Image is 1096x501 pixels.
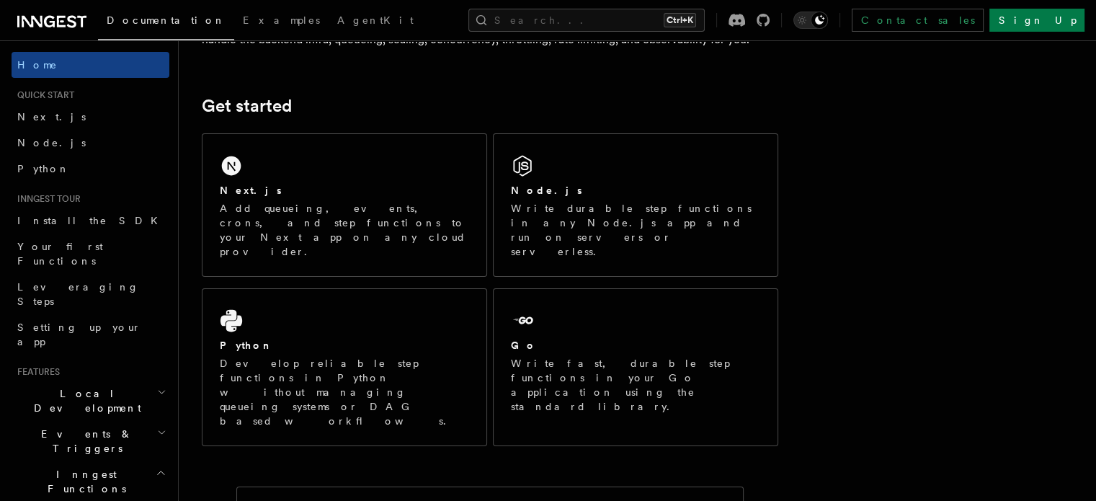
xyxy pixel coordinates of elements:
[989,9,1084,32] a: Sign Up
[468,9,705,32] button: Search...Ctrl+K
[17,58,58,72] span: Home
[329,4,422,39] a: AgentKit
[511,356,760,414] p: Write fast, durable step functions in your Go application using the standard library.
[220,356,469,428] p: Develop reliable step functions in Python without managing queueing systems or DAG based workflows.
[220,338,273,353] h2: Python
[12,381,169,421] button: Local Development
[511,183,582,198] h2: Node.js
[12,427,157,456] span: Events & Triggers
[12,366,60,378] span: Features
[98,4,234,40] a: Documentation
[107,14,226,26] span: Documentation
[852,9,984,32] a: Contact sales
[12,467,156,496] span: Inngest Functions
[12,314,169,355] a: Setting up your app
[12,386,157,415] span: Local Development
[664,13,696,27] kbd: Ctrl+K
[12,274,169,314] a: Leveraging Steps
[17,137,86,148] span: Node.js
[17,241,103,267] span: Your first Functions
[17,111,86,123] span: Next.js
[234,4,329,39] a: Examples
[337,14,414,26] span: AgentKit
[220,183,282,198] h2: Next.js
[12,421,169,461] button: Events & Triggers
[511,338,537,353] h2: Go
[493,288,778,446] a: GoWrite fast, durable step functions in your Go application using the standard library.
[12,89,74,101] span: Quick start
[12,104,169,130] a: Next.js
[12,208,169,234] a: Install the SDK
[793,12,828,29] button: Toggle dark mode
[511,201,760,259] p: Write durable step functions in any Node.js app and run on servers or serverless.
[12,193,81,205] span: Inngest tour
[220,201,469,259] p: Add queueing, events, crons, and step functions to your Next app on any cloud provider.
[243,14,320,26] span: Examples
[12,156,169,182] a: Python
[12,130,169,156] a: Node.js
[17,163,70,174] span: Python
[12,52,169,78] a: Home
[493,133,778,277] a: Node.jsWrite durable step functions in any Node.js app and run on servers or serverless.
[202,288,487,446] a: PythonDevelop reliable step functions in Python without managing queueing systems or DAG based wo...
[17,322,141,347] span: Setting up your app
[17,215,166,226] span: Install the SDK
[202,96,292,116] a: Get started
[202,133,487,277] a: Next.jsAdd queueing, events, crons, and step functions to your Next app on any cloud provider.
[17,281,139,307] span: Leveraging Steps
[12,234,169,274] a: Your first Functions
